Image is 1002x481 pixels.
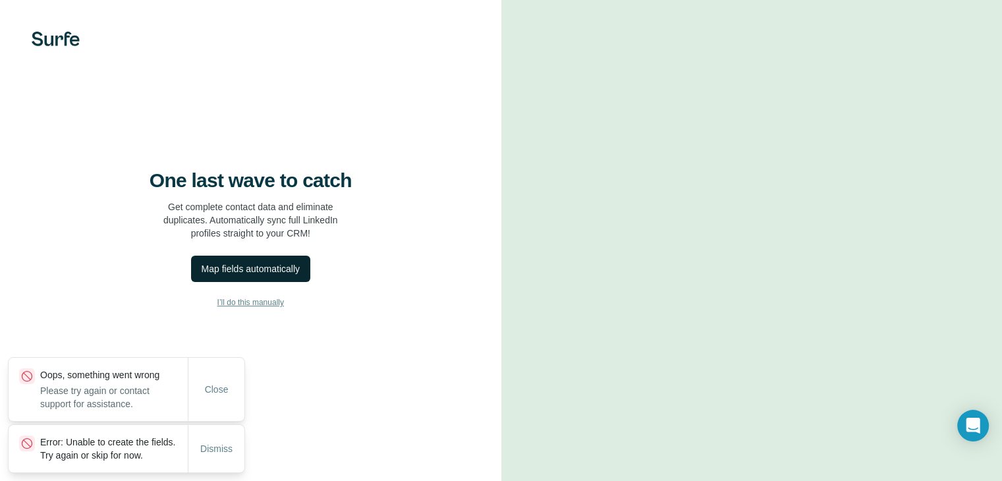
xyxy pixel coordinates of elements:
[32,32,80,46] img: Surfe's logo
[163,200,338,240] p: Get complete contact data and eliminate duplicates. Automatically sync full LinkedIn profiles str...
[40,384,188,410] p: Please try again or contact support for assistance.
[957,410,989,441] div: Open Intercom Messenger
[205,383,229,396] span: Close
[40,436,188,462] p: Error: Unable to create the fields. Try again or skip for now.
[150,169,352,192] h4: One last wave to catch
[196,378,238,401] button: Close
[191,256,310,282] button: Map fields automatically
[26,293,475,312] button: I’ll do this manually
[40,368,188,382] p: Oops, something went wrong
[200,442,233,455] span: Dismiss
[202,262,300,275] div: Map fields automatically
[191,437,242,461] button: Dismiss
[217,297,284,308] span: I’ll do this manually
